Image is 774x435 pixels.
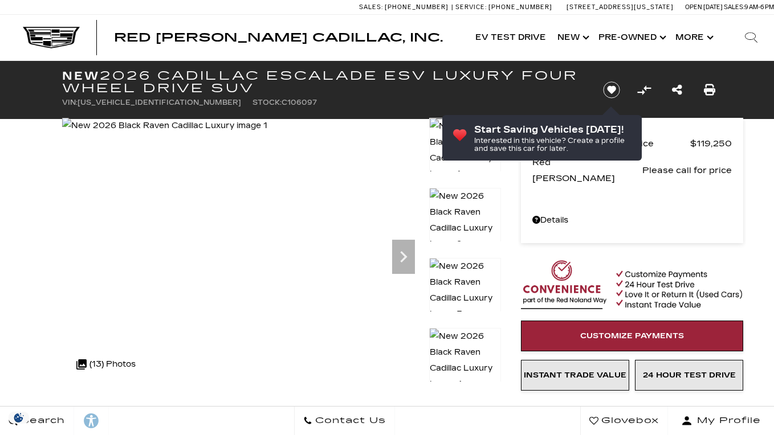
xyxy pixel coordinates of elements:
[685,3,723,11] span: Open [DATE]
[282,99,317,106] span: C106097
[593,15,670,60] a: Pre-Owned
[524,371,626,380] span: Instant Trade Value
[642,162,732,178] span: Please call for price
[429,258,501,323] img: New 2026 Black Raven Cadillac Luxury image 3
[521,360,629,391] a: Instant Trade Value
[62,118,267,134] img: New 2026 Black Raven Cadillac Luxury image 1
[252,99,282,106] span: Stock:
[23,27,80,48] img: Cadillac Dark Logo with Cadillac White Text
[672,82,682,98] a: Share this New 2026 Cadillac Escalade ESV Luxury Four Wheel Drive SUV
[690,136,732,151] span: $119,250
[392,240,415,274] div: Next
[636,81,653,99] button: Compare vehicle
[6,412,32,424] img: Opt-Out Icon
[6,412,32,424] section: Click to Open Cookie Consent Modal
[359,3,383,11] span: Sales:
[18,413,65,429] span: Search
[580,407,668,435] a: Glovebox
[552,15,593,60] a: New
[670,15,717,60] button: More
[488,3,552,11] span: [PHONE_NUMBER]
[78,99,241,106] span: [US_VEHICLE_IDENTIFICATION_NUMBER]
[62,69,100,83] strong: New
[429,328,501,393] img: New 2026 Black Raven Cadillac Luxury image 4
[385,3,449,11] span: [PHONE_NUMBER]
[451,4,555,10] a: Service: [PHONE_NUMBER]
[521,321,743,351] a: Customize Payments
[567,3,674,11] a: [STREET_ADDRESS][US_STATE]
[114,31,443,44] span: Red [PERSON_NAME] Cadillac, Inc.
[704,82,715,98] a: Print this New 2026 Cadillac Escalade ESV Luxury Four Wheel Drive SUV
[580,331,684,340] span: Customize Payments
[532,136,732,151] a: MSRP - Total Vehicle Price $119,250
[114,32,443,43] a: Red [PERSON_NAME] Cadillac, Inc.
[532,154,642,186] span: Red [PERSON_NAME]
[668,407,774,435] button: Open user profile menu
[359,4,451,10] a: Sales: [PHONE_NUMBER]
[532,212,732,228] a: Details
[532,136,690,151] span: MSRP - Total Vehicle Price
[724,3,744,11] span: Sales:
[312,413,386,429] span: Contact Us
[62,99,78,106] span: VIN:
[429,188,501,253] img: New 2026 Black Raven Cadillac Luxury image 2
[455,3,487,11] span: Service:
[692,413,761,429] span: My Profile
[294,407,395,435] a: Contact Us
[429,118,501,183] img: New 2026 Black Raven Cadillac Luxury image 1
[744,3,774,11] span: 9 AM-6 PM
[532,154,732,186] a: Red [PERSON_NAME] Please call for price
[635,360,743,391] a: 24 Hour Test Drive
[71,351,141,378] div: (13) Photos
[62,69,584,95] h1: 2026 Cadillac Escalade ESV Luxury Four Wheel Drive SUV
[599,81,624,99] button: Save vehicle
[643,371,736,380] span: 24 Hour Test Drive
[470,15,552,60] a: EV Test Drive
[598,413,659,429] span: Glovebox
